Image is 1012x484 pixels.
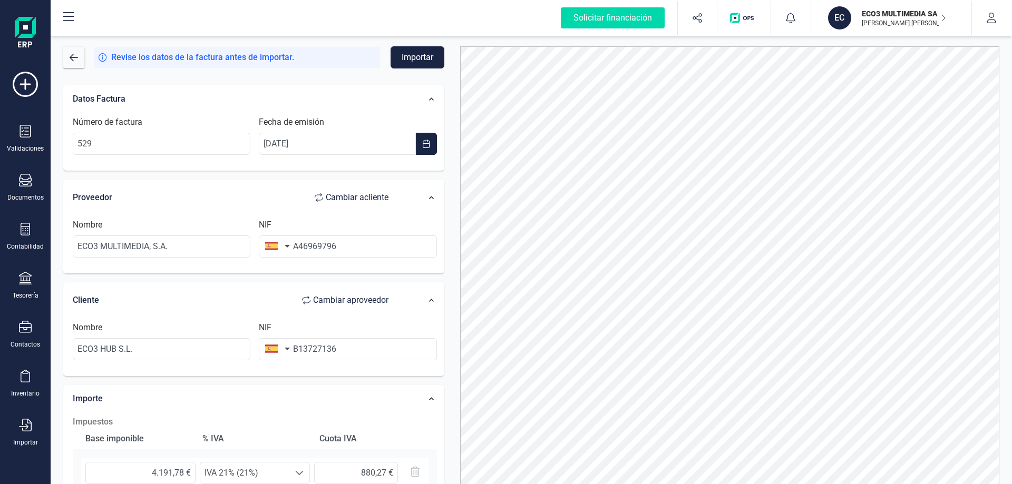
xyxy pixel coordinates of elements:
span: Cambiar a proveedor [313,294,388,307]
button: Logo de OPS [724,1,764,35]
input: 0,00 € [85,462,196,484]
label: Fecha de emisión [259,116,324,129]
div: Inventario [11,389,40,398]
span: IVA 21% (21%) [200,462,289,483]
img: Logo de OPS [730,13,758,23]
div: Contactos [11,340,40,349]
span: Importe [73,393,103,403]
p: ECO3 MULTIMEDIA SA [862,8,946,19]
div: Tesorería [13,291,38,300]
div: Base imponible [81,428,194,449]
label: Número de factura [73,116,142,129]
span: Revise los datos de la factura antes de importar. [111,51,294,64]
h2: Impuestos [73,416,437,428]
div: Cliente [73,290,399,311]
label: NIF [259,219,271,231]
button: ECECO3 MULTIMEDIA SA[PERSON_NAME] [PERSON_NAME] [824,1,959,35]
div: Solicitar financiación [561,7,665,28]
p: [PERSON_NAME] [PERSON_NAME] [862,19,946,27]
div: % IVA [198,428,311,449]
div: Importar [13,438,38,447]
div: Contabilidad [7,242,44,251]
input: 0,00 € [314,462,398,484]
label: Nombre [73,321,102,334]
button: Solicitar financiación [548,1,677,35]
img: Logo Finanedi [15,17,36,51]
label: Nombre [73,219,102,231]
div: Validaciones [7,144,44,153]
button: Cambiar aproveedor [291,290,399,311]
label: NIF [259,321,271,334]
div: Documentos [7,193,44,202]
div: EC [828,6,851,29]
span: Cambiar a cliente [326,191,388,204]
div: Proveedor [73,187,399,208]
div: Cuota IVA [315,428,428,449]
div: Datos Factura [67,87,404,111]
button: Cambiar acliente [304,187,399,208]
button: Importar [391,46,444,68]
